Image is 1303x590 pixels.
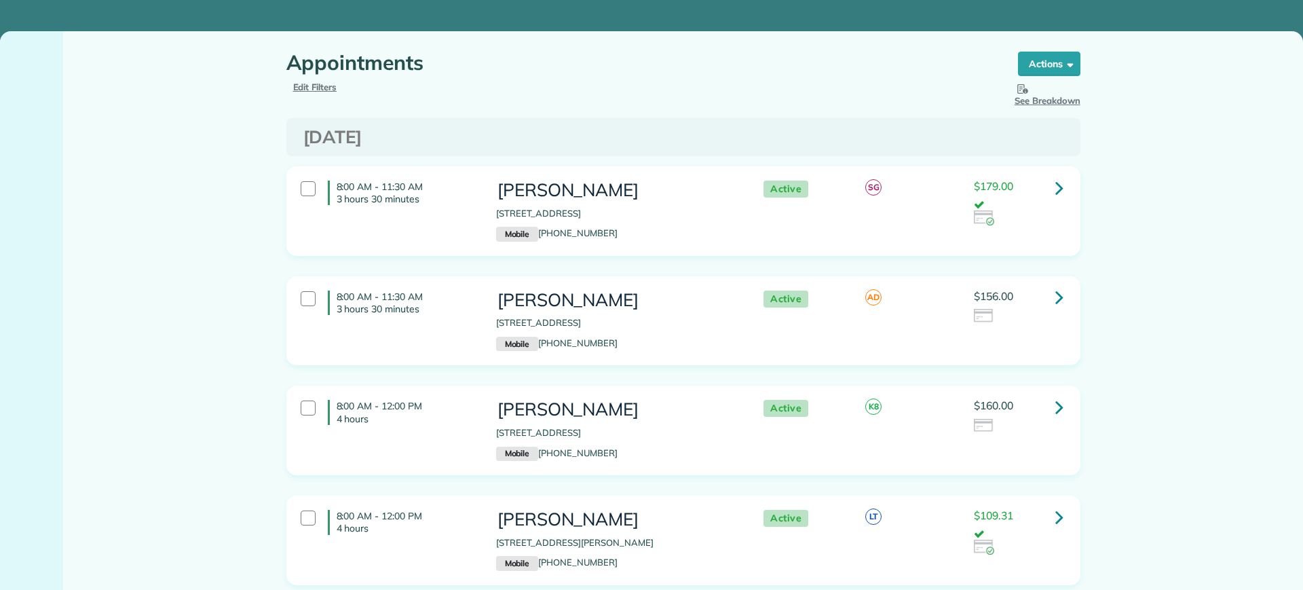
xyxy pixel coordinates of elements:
span: $179.00 [974,179,1013,193]
span: SG [865,179,882,196]
button: Actions [1018,52,1080,76]
h3: [PERSON_NAME] [496,510,736,530]
span: $160.00 [974,399,1013,412]
a: Mobile[PHONE_NUMBER] [496,227,618,238]
p: [STREET_ADDRESS] [496,316,736,330]
small: Mobile [496,556,538,571]
h4: 8:00 AM - 12:00 PM [328,510,476,534]
img: icon_credit_card_neutral-3d9a980bd25ce6dbb0f2033d7200983694762465c175678fcbc2d8f4bc43548e.png [974,419,994,434]
h4: 8:00 AM - 12:00 PM [328,400,476,424]
p: 3 hours 30 minutes [337,303,476,315]
p: [STREET_ADDRESS] [496,426,736,440]
span: Active [763,400,808,417]
img: icon_credit_card_success-27c2c4fc500a7f1a58a13ef14842cb958d03041fefb464fd2e53c949a5770e83.png [974,210,994,225]
span: K8 [865,399,882,415]
h3: [PERSON_NAME] [496,291,736,310]
h4: 8:00 AM - 11:30 AM [328,291,476,315]
small: Mobile [496,227,538,242]
img: icon_credit_card_success-27c2c4fc500a7f1a58a13ef14842cb958d03041fefb464fd2e53c949a5770e83.png [974,540,994,555]
a: Edit Filters [293,81,337,92]
a: Mobile[PHONE_NUMBER] [496,447,618,458]
h1: Appointments [286,52,992,74]
span: Active [763,510,808,527]
p: 3 hours 30 minutes [337,193,476,205]
h3: [DATE] [303,128,1063,147]
span: $156.00 [974,289,1013,303]
span: Active [763,181,808,198]
span: See Breakdown [1015,81,1080,106]
a: Mobile[PHONE_NUMBER] [496,557,618,568]
h3: [PERSON_NAME] [496,400,736,420]
p: [STREET_ADDRESS][PERSON_NAME] [496,536,736,550]
span: $109.31 [974,509,1013,522]
h4: 8:00 AM - 11:30 AM [328,181,476,205]
p: 4 hours [337,522,476,534]
span: AD [865,289,882,306]
p: [STREET_ADDRESS] [496,207,736,221]
p: 4 hours [337,413,476,425]
img: icon_credit_card_neutral-3d9a980bd25ce6dbb0f2033d7200983694762465c175678fcbc2d8f4bc43548e.png [974,309,994,324]
small: Mobile [496,447,538,462]
span: Active [763,291,808,308]
span: LT [865,509,882,525]
small: Mobile [496,337,538,352]
button: See Breakdown [1015,81,1080,108]
a: Mobile[PHONE_NUMBER] [496,337,618,348]
h3: [PERSON_NAME] [496,181,736,200]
